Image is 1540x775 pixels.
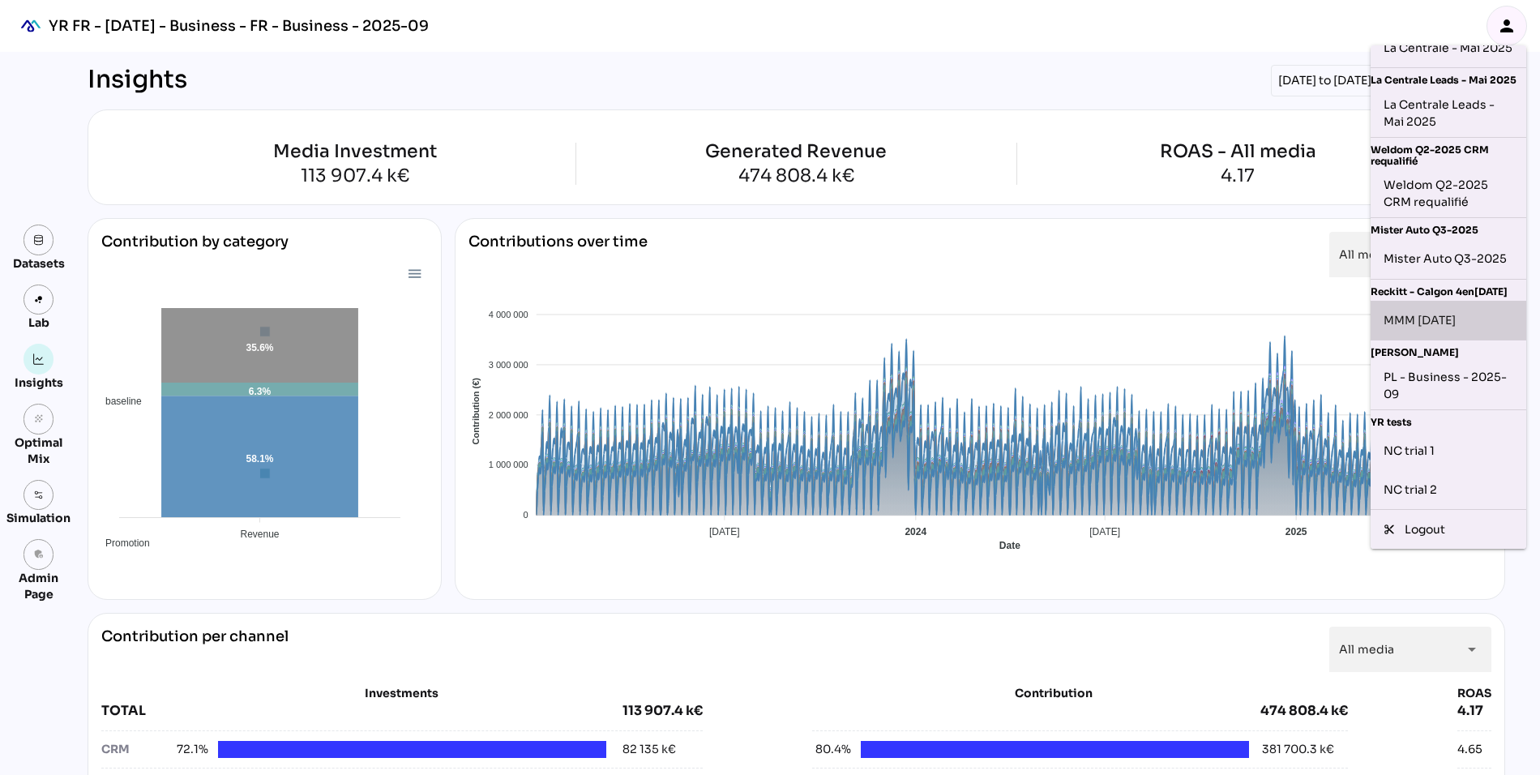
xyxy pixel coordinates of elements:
[33,234,45,246] img: data.svg
[1262,741,1334,758] div: 381 700.3 k€
[1371,218,1526,239] div: Mister Auto Q3-2025
[705,143,887,161] div: Generated Revenue
[705,167,887,185] div: 474 808.4 k€
[1462,640,1482,659] i: arrow_drop_down
[15,375,63,391] div: Insights
[1271,65,1379,96] div: [DATE] to [DATE]
[407,266,421,280] div: Menu
[489,410,528,420] tspan: 2 000 000
[135,143,575,161] div: Media Investment
[33,353,45,365] img: graph.svg
[622,701,703,721] div: 113 907.4 k€
[101,685,703,701] div: Investments
[93,537,150,549] span: Promotion
[13,255,65,272] div: Datasets
[622,741,676,758] div: 82 135 k€
[1457,741,1482,758] div: 4.65
[135,167,575,185] div: 113 907.4 k€
[1457,685,1491,701] div: ROAS
[33,549,45,560] i: admin_panel_settings
[21,315,57,331] div: Lab
[1371,138,1526,171] div: Weldom Q2-2025 CRM requalifié
[905,526,927,537] tspan: 2024
[1260,701,1348,721] div: 474 808.4 k€
[1384,96,1513,131] div: La Centrale Leads - Mai 2025
[101,701,622,721] div: TOTAL
[1384,369,1513,403] div: PL - Business - 2025-09
[6,570,71,602] div: Admin Page
[1384,438,1513,464] div: NC trial 1
[1384,35,1513,61] div: La Centrale - Mai 2025
[101,232,428,264] div: Contribution by category
[489,310,528,319] tspan: 4 000 000
[169,741,208,758] span: 72.1%
[1497,16,1516,36] i: person
[1384,477,1513,503] div: NC trial 2
[1371,280,1526,301] div: Reckitt - Calgon 4en[DATE]
[6,435,71,467] div: Optimal Mix
[999,540,1020,551] text: Date
[33,490,45,501] img: settings.svg
[1285,526,1307,537] tspan: 2025
[1384,246,1513,272] div: Mister Auto Q3-2025
[1339,642,1394,657] span: All media
[1457,701,1491,721] div: 4.17
[49,16,429,36] div: YR FR - [DATE] - Business - FR - Business - 2025-09
[1384,524,1395,535] i: content_cut
[240,529,279,540] tspan: Revenue
[853,685,1256,701] div: Contribution
[33,413,45,425] i: grain
[93,396,142,407] span: baseline
[709,526,740,537] tspan: [DATE]
[6,510,71,526] div: Simulation
[1371,340,1526,362] div: [PERSON_NAME]
[1160,167,1316,185] div: 4.17
[812,741,851,758] span: 80.4%
[489,360,528,370] tspan: 3 000 000
[1371,68,1526,89] div: La Centrale Leads - Mai 2025
[33,294,45,306] img: lab.svg
[13,8,49,44] div: mediaROI
[468,232,648,277] div: Contributions over time
[489,460,528,469] tspan: 1 000 000
[88,65,187,96] div: Insights
[1405,521,1513,538] div: Logout
[1160,143,1316,161] div: ROAS - All media
[1371,410,1526,431] div: YR tests
[1339,247,1394,262] span: All media
[1384,307,1513,333] div: MMM [DATE]
[1090,526,1121,537] tspan: [DATE]
[101,627,289,672] div: Contribution per channel
[1384,177,1513,211] div: Weldom Q2-2025 CRM requalifié
[524,510,528,520] tspan: 0
[472,378,481,445] text: Contribution (€)
[101,741,169,758] div: CRM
